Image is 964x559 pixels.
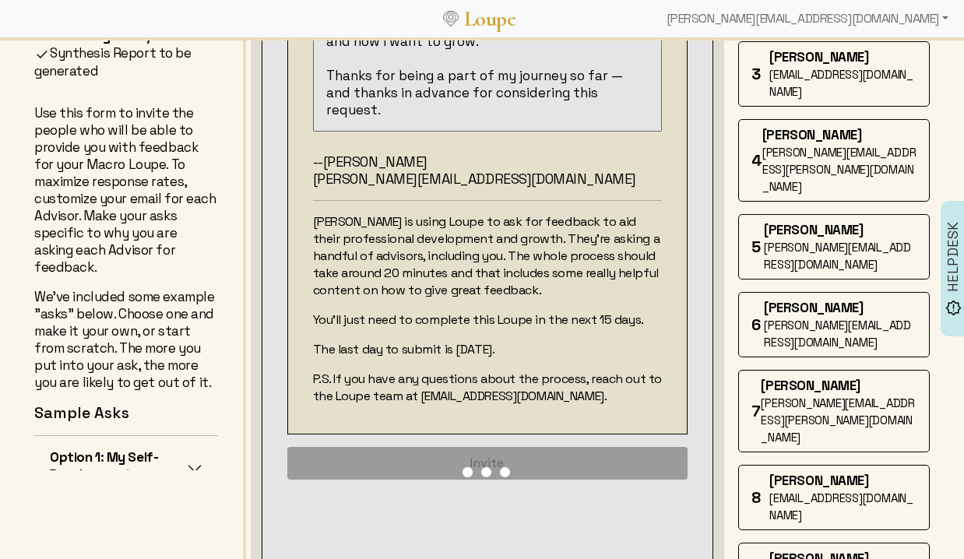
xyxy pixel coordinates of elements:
span: [PERSON_NAME] [761,377,860,394]
span: [PERSON_NAME] [769,472,868,489]
span: [PERSON_NAME][EMAIL_ADDRESS][DOMAIN_NAME] [764,240,911,272]
div: 6 [751,315,764,335]
span: [EMAIL_ADDRESS][DOMAIN_NAME] [769,490,913,522]
div: [PERSON_NAME][EMAIL_ADDRESS][DOMAIN_NAME] [660,3,955,34]
span: [PERSON_NAME] [764,221,863,238]
span: [PERSON_NAME] [762,126,861,143]
span: [PERSON_NAME] [764,299,863,316]
img: brightness_alert_FILL0_wght500_GRAD0_ops.svg [945,300,962,316]
img: Loupe Logo [443,11,459,26]
span: [PERSON_NAME] [769,48,868,65]
h4: Sample Asks [34,403,218,423]
p: We've included some example "asks" below. Choose one and make it your own, or start from scratch.... [34,288,218,391]
div: 4 [751,151,762,171]
div: 5 [751,237,764,257]
span: [PERSON_NAME][EMAIL_ADDRESS][PERSON_NAME][DOMAIN_NAME] [762,145,916,194]
div: 8 [751,488,769,508]
span: [PERSON_NAME][EMAIL_ADDRESS][DOMAIN_NAME] [764,318,911,350]
img: FFFF [34,47,50,62]
span: [EMAIL_ADDRESS][DOMAIN_NAME] [769,67,913,99]
div: 3 [751,65,769,84]
div: 7 [751,402,762,421]
button: Option 1: My Self-Development [34,436,218,501]
p: Use this form to invite the people who will be able to provide you with feedback for your Macro L... [34,104,218,276]
a: Loupe [459,5,521,33]
h5: Option 1: My Self-Development [50,448,187,483]
span: [PERSON_NAME][EMAIL_ADDRESS][PERSON_NAME][DOMAIN_NAME] [761,396,914,445]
